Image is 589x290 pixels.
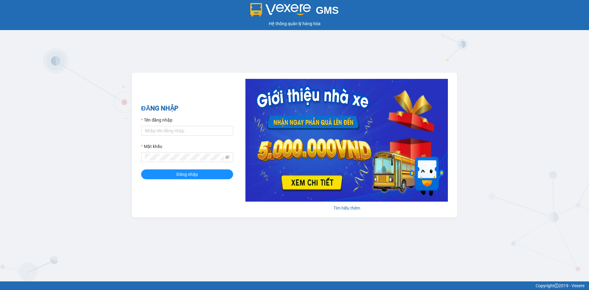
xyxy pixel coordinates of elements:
input: Mật khẩu [145,154,224,160]
a: GMS [250,9,339,14]
h2: ĐĂNG NHẬP [141,103,233,114]
button: Đăng nhập [141,169,233,179]
div: Tìm hiểu thêm [245,205,448,211]
span: GMS [316,5,339,16]
span: Đăng nhập [176,171,198,178]
input: Tên đăng nhập [141,126,233,136]
label: Mật khẩu [141,143,162,150]
label: Tên đăng nhập [141,117,172,123]
div: Copyright 2019 - Vexere [5,282,584,289]
img: banner-0 [245,79,448,202]
span: copyright [554,284,559,288]
img: logo 2 [250,3,311,17]
span: eye-invisible [225,155,229,159]
div: Hệ thống quản lý hàng hóa [2,20,587,27]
